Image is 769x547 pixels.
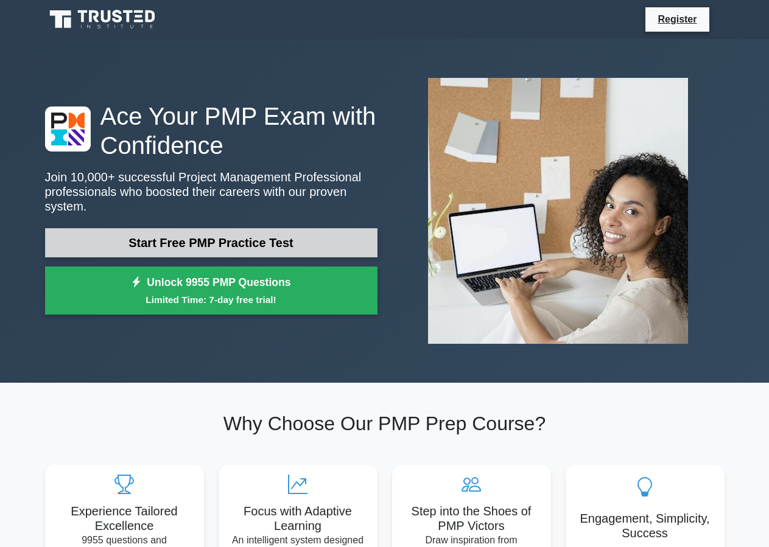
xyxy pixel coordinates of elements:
a: Start Free PMP Practice Test [45,228,377,257]
h5: Experience Tailored Excellence [55,504,194,533]
a: Unlock 9955 PMP QuestionsLimited Time: 7-day free trial! [45,267,377,315]
h1: Ace Your PMP Exam with Confidence [45,102,377,160]
h5: Engagement, Simplicity, Success [575,511,715,540]
h2: Why Choose Our PMP Prep Course? [45,412,725,435]
h5: Focus with Adaptive Learning [228,504,368,533]
a: Register [650,12,704,27]
small: Limited Time: 7-day free trial! [60,293,362,307]
h5: Step into the Shoes of PMP Victors [402,504,541,533]
p: Join 10,000+ successful Project Management Professional professionals who boosted their careers w... [45,170,377,214]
